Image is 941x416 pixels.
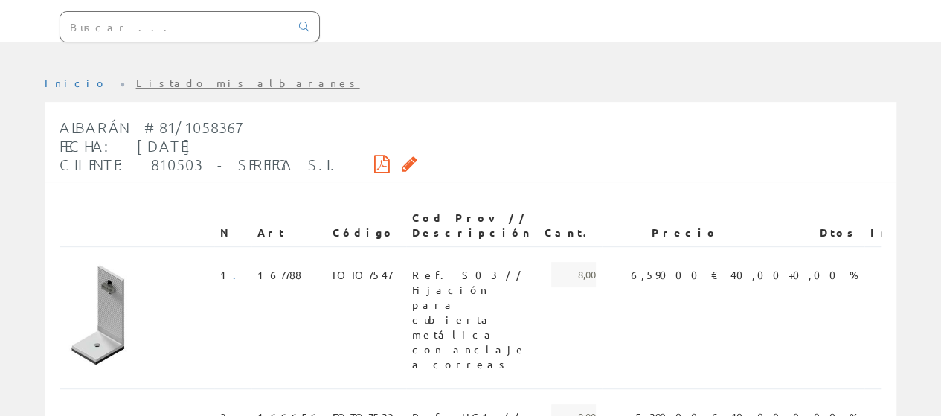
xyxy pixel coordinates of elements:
[60,12,290,42] input: Buscar ...
[602,205,725,246] th: Precio
[412,262,533,287] span: Ref. S03 // Fijación para cubierta metálica con anclaje a correas
[374,159,390,169] i: Descargar PDF
[45,76,108,89] a: Inicio
[327,205,406,246] th: Código
[60,118,338,173] span: Albarán #81/1058367 Fecha: [DATE] Cliente: 810503 - SERELEGA S.L.
[730,262,858,287] span: 40,00+0,00 %
[251,205,327,246] th: Art
[65,262,135,374] img: Foto artículo (94.401544401544x150)
[539,205,602,246] th: Cant.
[333,262,392,287] span: FOTO7547
[257,262,301,287] span: 167788
[233,268,245,281] a: .
[402,159,417,169] i: Solicitar por email copia firmada
[136,76,360,89] a: Listado mis albaranes
[725,205,864,246] th: Dtos
[220,262,245,287] span: 1
[406,205,539,246] th: Cod Prov // Descripción
[214,205,251,246] th: N
[551,262,596,287] span: 8,00
[631,262,719,287] span: 6,59000 €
